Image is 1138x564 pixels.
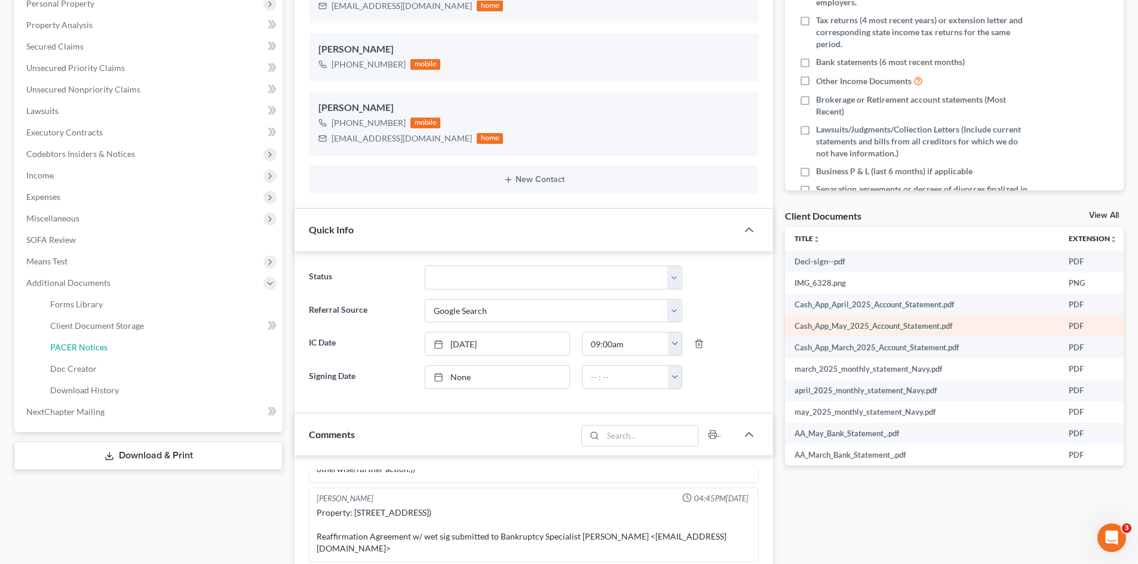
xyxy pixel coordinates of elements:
a: View All [1089,211,1119,220]
td: PDF [1059,315,1127,337]
div: [PERSON_NAME] [317,493,373,504]
td: may_2025_monthly_statement_Navy.pdf [785,402,1059,423]
span: Income [26,170,54,180]
td: PDF [1059,445,1127,466]
span: Separation agreements or decrees of divorces finalized in the past 2 years [816,183,1029,207]
span: Unsecured Priority Claims [26,63,125,73]
div: [EMAIL_ADDRESS][DOMAIN_NAME] [332,132,472,144]
label: IC Date [303,332,418,356]
span: NextChapter Mailing [26,406,105,417]
div: Property: [STREET_ADDRESS]) Reaffirmation Agreement w/ wet sig submitted to Bankruptcy Specialist... [317,507,751,554]
td: Decl-sign--pdf [785,251,1059,272]
a: Download & Print [14,442,283,470]
td: AA_March_Bank_Statement_.pdf [785,445,1059,466]
td: AA_May_Bank_Statement_.pdf [785,423,1059,445]
a: NextChapter Mailing [17,401,283,423]
td: march_2025_monthly_statement_Navy.pdf [785,358,1059,380]
span: Quick Info [309,224,354,235]
span: Property Analysis [26,20,93,30]
span: Unsecured Nonpriority Claims [26,84,140,94]
span: Brokerage or Retirement account statements (Most Recent) [816,94,1029,118]
td: PDF [1059,251,1127,272]
span: Other Income Documents [816,75,912,87]
i: unfold_more [813,236,820,243]
td: Cash_App_April_2025_Account_Statement.pdf [785,294,1059,315]
i: unfold_more [1110,236,1117,243]
td: IMG_6328.png [785,272,1059,294]
span: Tax returns (4 most recent years) or extension letter and corresponding state income tax returns ... [816,14,1029,50]
input: -- : -- [582,332,668,355]
a: Forms Library [41,294,283,315]
td: Cash_App_May_2025_Account_Statement.pdf [785,315,1059,337]
td: PDF [1059,337,1127,358]
iframe: Intercom live chat [1097,523,1126,552]
span: Additional Documents [26,278,111,288]
td: PDF [1059,358,1127,380]
div: [PERSON_NAME] [318,101,749,115]
button: New Contact [318,175,749,184]
a: Doc Creator [41,358,283,380]
span: Client Document Storage [50,320,144,331]
div: [PERSON_NAME] [318,42,749,57]
td: PDF [1059,423,1127,445]
input: Search... [603,426,698,446]
label: Status [303,266,418,289]
span: 3 [1122,523,1131,533]
a: Unsecured Priority Claims [17,57,283,79]
span: Forms Library [50,299,103,309]
a: [DATE] [425,332,569,355]
span: Means Test [26,256,68,266]
span: Expenses [26,192,60,202]
a: Lawsuits [17,100,283,122]
a: Download History [41,380,283,401]
a: Secured Claims [17,36,283,57]
a: Executory Contracts [17,122,283,143]
span: Comments [309,429,355,440]
label: Signing Date [303,365,418,389]
a: Client Document Storage [41,315,283,337]
span: Download History [50,385,119,395]
span: SOFA Review [26,235,76,245]
a: PACER Notices [41,337,283,358]
td: PDF [1059,380,1127,401]
span: Secured Claims [26,41,84,51]
span: Miscellaneous [26,213,79,223]
td: PDF [1059,294,1127,315]
a: Extensionunfold_more [1069,234,1117,243]
div: mobile [410,59,440,70]
div: home [477,1,503,11]
div: mobile [410,118,440,128]
span: 04:45PM[DATE] [694,493,749,504]
span: Lawsuits [26,106,59,116]
span: Bank statements (6 most recent months) [816,56,965,68]
div: [PHONE_NUMBER] [332,58,406,70]
span: Doc Creator [50,363,97,374]
span: Lawsuits/Judgments/Collection Letters (Include current statements and bills from all creditors fo... [816,124,1029,159]
label: Referral Source [303,299,418,323]
a: SOFA Review [17,229,283,251]
div: home [477,133,503,144]
input: -- : -- [582,366,668,389]
div: [PHONE_NUMBER] [332,117,406,129]
a: Unsecured Nonpriority Claims [17,79,283,100]
td: Cash_App_March_2025_Account_Statement.pdf [785,337,1059,358]
div: Client Documents [785,209,861,222]
td: PDF [1059,402,1127,423]
td: PNG [1059,272,1127,294]
a: Property Analysis [17,14,283,36]
span: Business P & L (last 6 months) if applicable [816,165,973,177]
td: april_2025_monthly_statement_Navy.pdf [785,380,1059,401]
span: Executory Contracts [26,127,103,137]
span: Codebtors Insiders & Notices [26,149,135,159]
a: Titleunfold_more [795,234,820,243]
span: PACER Notices [50,342,108,352]
a: None [425,366,569,389]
